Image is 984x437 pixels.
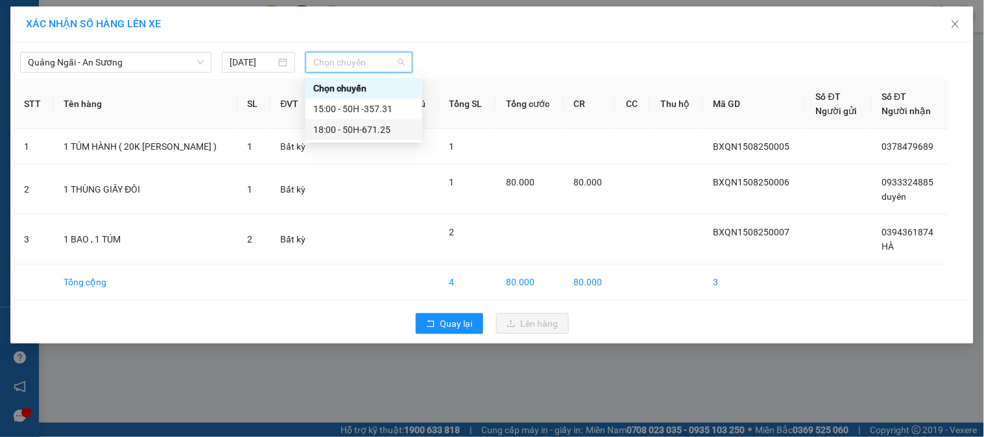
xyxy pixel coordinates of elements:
[152,42,256,58] div: HÀ
[496,265,564,300] td: 80.000
[313,53,405,72] span: Chọn chuyến
[152,58,235,103] span: THÀNH CÔNG
[11,11,143,42] div: Bến xe [GEOGRAPHIC_DATA]
[882,177,934,187] span: 0933324885
[882,241,894,252] span: HÀ
[703,79,806,129] th: Mã GD
[950,19,961,29] span: close
[152,11,256,42] div: Bến xe Miền Đông
[816,91,841,102] span: Số ĐT
[14,129,53,165] td: 1
[152,12,183,26] span: Nhận:
[313,81,414,95] div: Chọn chuyến
[616,79,650,129] th: CC
[714,141,790,152] span: BXQN1508250005
[416,313,483,334] button: rollbackQuay lại
[53,215,237,265] td: 1 BAO , 1 TÚM
[14,79,53,129] th: STT
[816,106,858,116] span: Người gửi
[450,177,455,187] span: 1
[53,165,237,215] td: 1 THÙNG GIẤY ĐÔI
[714,177,790,187] span: BXQN1508250006
[248,234,253,244] span: 2
[882,191,907,202] span: duyên
[53,129,237,165] td: 1 TÚM HÀNH ( 20K [PERSON_NAME] )
[564,265,616,300] td: 80.000
[53,79,237,129] th: Tên hàng
[496,313,569,334] button: uploadLên hàng
[714,227,790,237] span: BXQN1508250007
[270,79,318,129] th: ĐVT
[882,227,934,237] span: 0394361874
[230,55,276,69] input: 15/08/2025
[313,102,414,116] div: 15:00 - 50H -357.31
[270,165,318,215] td: Bất kỳ
[53,265,237,300] td: Tổng cộng
[650,79,702,129] th: Thu hộ
[26,18,161,30] span: XÁC NHẬN SỐ HÀNG LÊN XE
[11,12,31,26] span: Gửi:
[306,78,422,99] div: Chọn chuyến
[496,79,564,129] th: Tổng cước
[882,91,907,102] span: Số ĐT
[440,316,473,331] span: Quay lại
[574,177,603,187] span: 80.000
[506,177,534,187] span: 80.000
[28,53,204,72] span: Quảng Ngãi - An Sương
[313,123,414,137] div: 18:00 - 50H-671.25
[237,79,270,129] th: SL
[426,319,435,329] span: rollback
[152,65,169,78] span: TC:
[270,215,318,265] td: Bất kỳ
[248,141,253,152] span: 1
[450,141,455,152] span: 1
[450,227,455,237] span: 2
[270,129,318,165] td: Bất kỳ
[248,184,253,195] span: 1
[564,79,616,129] th: CR
[882,106,931,116] span: Người nhận
[882,141,934,152] span: 0378479689
[937,6,974,43] button: Close
[14,165,53,215] td: 2
[439,79,496,129] th: Tổng SL
[14,215,53,265] td: 3
[703,265,806,300] td: 3
[439,265,496,300] td: 4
